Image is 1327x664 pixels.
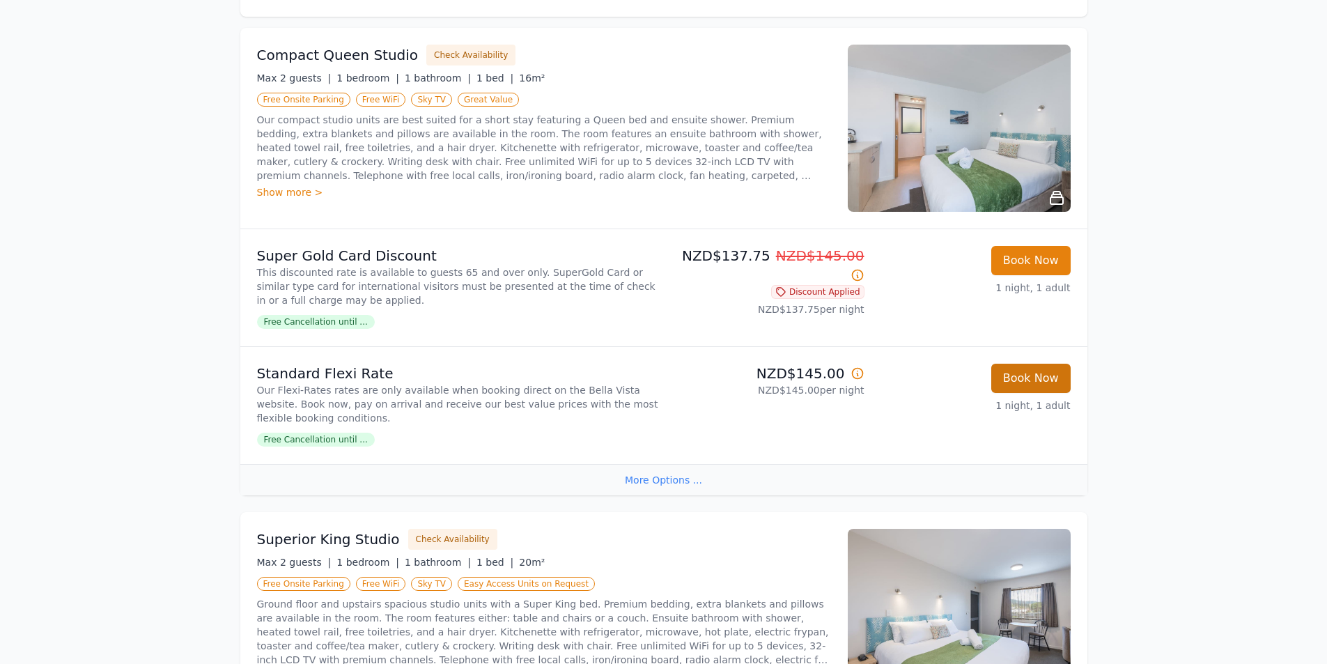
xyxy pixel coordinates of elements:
[411,577,452,591] span: Sky TV
[257,113,831,183] p: Our compact studio units are best suited for a short stay featuring a Queen bed and ensuite showe...
[458,93,519,107] span: Great Value
[771,285,864,299] span: Discount Applied
[257,364,658,383] p: Standard Flexi Rate
[336,557,399,568] span: 1 bedroom |
[257,185,831,199] div: Show more >
[411,93,452,107] span: Sky TV
[405,72,471,84] span: 1 bathroom |
[257,557,332,568] span: Max 2 guests |
[257,265,658,307] p: This discounted rate is available to guests 65 and over only. SuperGold Card or similar type card...
[876,399,1071,412] p: 1 night, 1 adult
[426,45,515,65] button: Check Availability
[257,577,350,591] span: Free Onsite Parking
[669,246,864,285] p: NZD$137.75
[476,72,513,84] span: 1 bed |
[356,93,406,107] span: Free WiFi
[257,45,419,65] h3: Compact Queen Studio
[776,247,864,264] span: NZD$145.00
[336,72,399,84] span: 1 bedroom |
[257,72,332,84] span: Max 2 guests |
[669,383,864,397] p: NZD$145.00 per night
[257,530,400,549] h3: Superior King Studio
[257,315,375,329] span: Free Cancellation until ...
[408,529,497,550] button: Check Availability
[257,246,658,265] p: Super Gold Card Discount
[991,246,1071,275] button: Book Now
[257,93,350,107] span: Free Onsite Parking
[519,72,545,84] span: 16m²
[669,302,864,316] p: NZD$137.75 per night
[257,433,375,447] span: Free Cancellation until ...
[240,464,1087,495] div: More Options ...
[257,383,658,425] p: Our Flexi-Rates rates are only available when booking direct on the Bella Vista website. Book now...
[458,577,595,591] span: Easy Access Units on Request
[669,364,864,383] p: NZD$145.00
[356,577,406,591] span: Free WiFi
[476,557,513,568] span: 1 bed |
[519,557,545,568] span: 20m²
[876,281,1071,295] p: 1 night, 1 adult
[405,557,471,568] span: 1 bathroom |
[991,364,1071,393] button: Book Now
